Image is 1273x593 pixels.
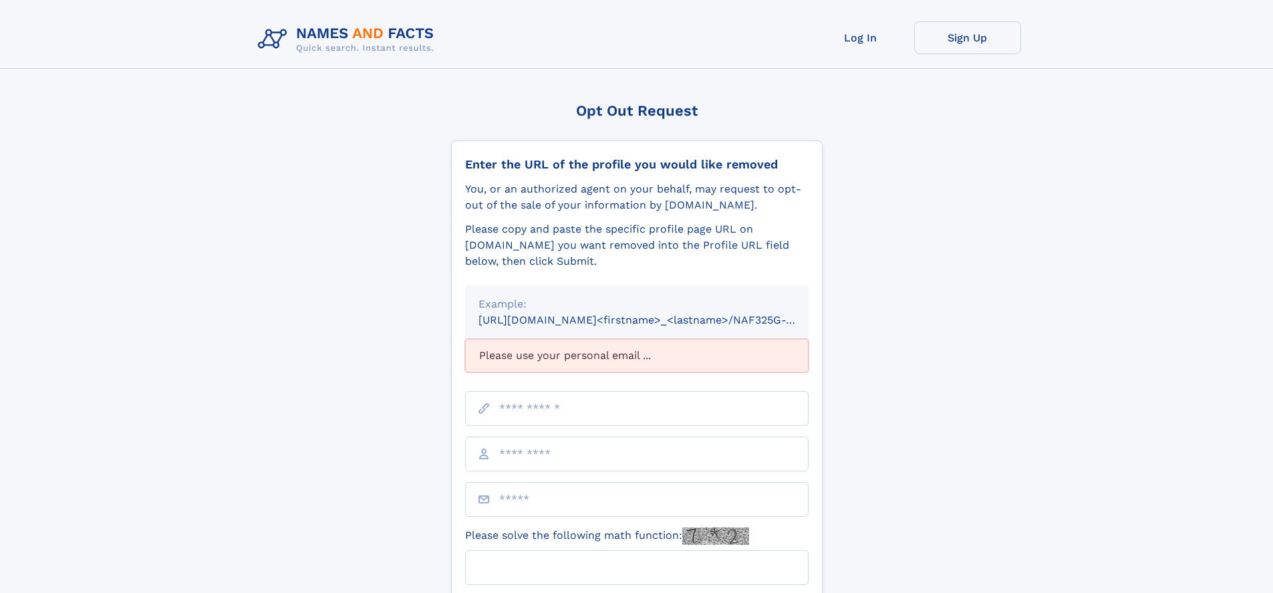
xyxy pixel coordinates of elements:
div: Please use your personal email ... [465,339,809,372]
div: Example: [478,296,795,312]
div: Enter the URL of the profile you would like removed [465,157,809,172]
a: Sign Up [914,21,1021,54]
div: Opt Out Request [451,102,823,119]
div: You, or an authorized agent on your behalf, may request to opt-out of the sale of your informatio... [465,181,809,213]
a: Log In [807,21,914,54]
div: Please copy and paste the specific profile page URL on [DOMAIN_NAME] you want removed into the Pr... [465,221,809,269]
small: [URL][DOMAIN_NAME]<firstname>_<lastname>/NAF325G-xxxxxxxx [478,314,834,326]
label: Please solve the following math function: [465,527,749,545]
img: Logo Names and Facts [253,21,445,57]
